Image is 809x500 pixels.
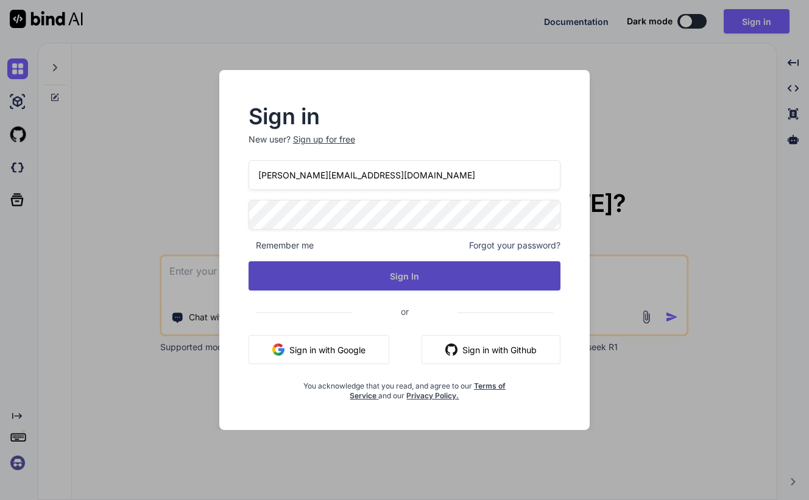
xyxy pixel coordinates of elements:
div: You acknowledge that you read, and agree to our and our [300,374,509,401]
p: New user? [249,133,561,160]
button: Sign in with Github [422,335,560,364]
a: Privacy Policy. [406,391,459,400]
span: or [352,297,457,326]
h2: Sign in [249,107,561,126]
span: Remember me [249,239,314,252]
div: Sign up for free [293,133,355,146]
input: Login or Email [249,160,561,190]
button: Sign In [249,261,561,290]
img: google [272,343,284,356]
button: Sign in with Google [249,335,389,364]
img: github [445,343,457,356]
a: Terms of Service [350,381,506,400]
span: Forgot your password? [469,239,560,252]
